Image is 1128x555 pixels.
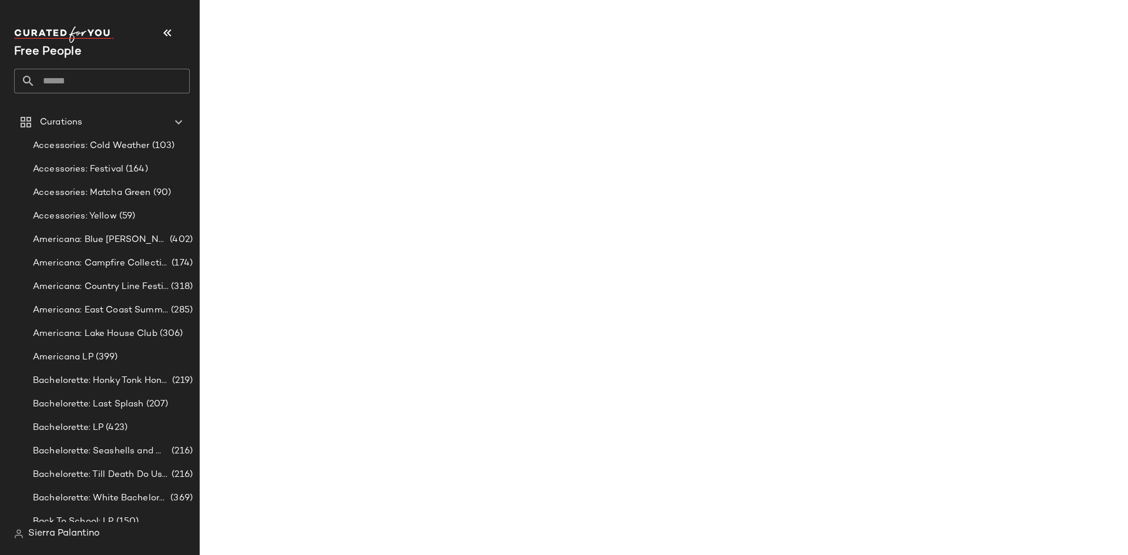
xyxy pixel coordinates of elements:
span: (306) [157,327,183,341]
span: Bachelorette: White Bachelorette Outfits [33,492,168,505]
span: (150) [114,515,139,529]
span: (103) [150,139,175,153]
span: (285) [169,304,193,317]
span: Americana: Campfire Collective [33,257,169,270]
span: Americana LP [33,351,93,364]
span: Bachelorette: Last Splash [33,398,144,411]
span: (399) [93,351,118,364]
span: Curations [40,116,82,129]
span: Accessories: Cold Weather [33,139,150,153]
span: (402) [167,233,193,247]
img: svg%3e [14,529,23,539]
span: Current Company Name [14,46,82,58]
span: Sierra Palantino [28,527,100,541]
span: Americana: Country Line Festival [33,280,169,294]
span: Americana: East Coast Summer [33,304,169,317]
span: Bachelorette: Till Death Do Us Party [33,468,169,482]
span: (318) [169,280,193,294]
span: Accessories: Matcha Green [33,186,151,200]
img: cfy_white_logo.C9jOOHJF.svg [14,26,114,43]
span: Bachelorette: Honky Tonk Honey [33,374,170,388]
span: (423) [103,421,127,435]
span: (59) [117,210,136,223]
span: (216) [169,468,193,482]
span: Americana: Lake House Club [33,327,157,341]
span: Bachelorette: Seashells and Wedding Bells [33,445,169,458]
span: Accessories: Yellow [33,210,117,223]
span: (164) [123,163,148,176]
span: (216) [169,445,193,458]
span: Bachelorette: LP [33,421,103,435]
span: (90) [151,186,172,200]
span: (207) [144,398,169,411]
span: Americana: Blue [PERSON_NAME] Baby [33,233,167,247]
span: (174) [169,257,193,270]
span: (219) [170,374,193,388]
span: Back To School: LP [33,515,114,529]
span: Accessories: Festival [33,163,123,176]
span: (369) [168,492,193,505]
